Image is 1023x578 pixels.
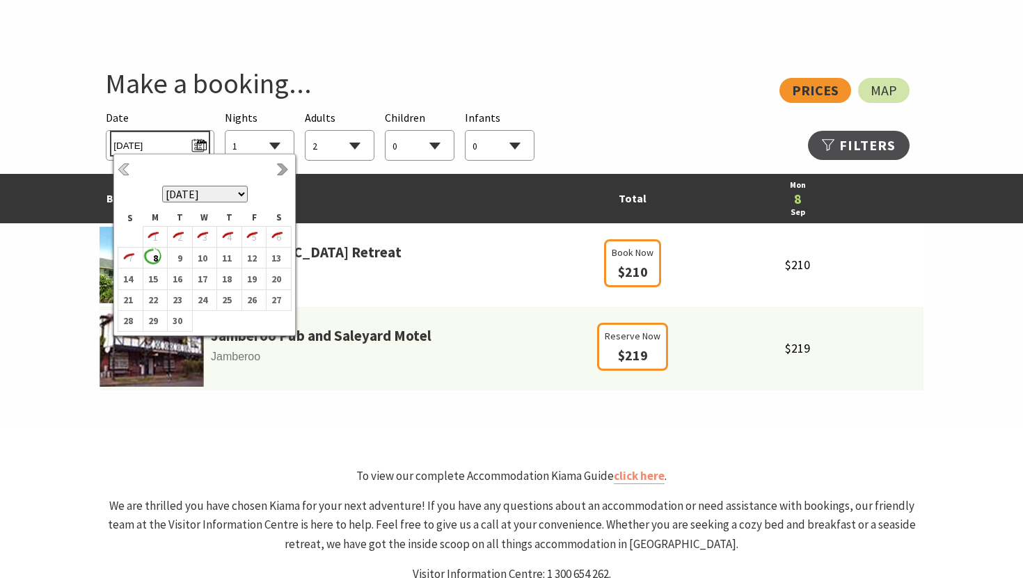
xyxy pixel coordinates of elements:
[143,249,161,267] b: 8
[192,289,217,310] td: 24
[118,249,136,267] i: 7
[143,312,161,330] b: 29
[242,291,260,309] b: 26
[465,111,500,125] span: Infants
[225,109,257,127] span: Nights
[267,289,292,310] td: 27
[100,348,594,366] span: Jamberoo
[193,249,211,267] b: 10
[225,109,294,161] div: Choose a number of nights
[118,209,143,226] th: S
[193,228,211,246] i: 3
[217,268,242,289] td: 18
[597,349,668,363] a: Reserve Now $219
[168,248,193,268] td: 9
[118,312,136,330] b: 28
[241,248,267,268] td: 12
[168,268,193,289] td: 16
[118,310,143,331] td: 28
[168,310,193,331] td: 30
[168,291,186,309] b: 23
[113,134,206,153] span: [DATE]
[785,340,810,356] span: $219
[217,291,235,309] b: 25
[100,174,594,223] td: Best Rates
[679,179,917,192] a: Mon
[143,289,168,310] td: 22
[618,346,648,364] span: $219
[267,248,292,268] td: 13
[305,111,335,125] span: Adults
[242,228,260,246] i: 5
[106,111,129,125] span: Date
[679,192,917,206] a: 8
[118,270,136,288] b: 14
[118,291,136,309] b: 21
[241,289,267,310] td: 26
[871,85,897,96] span: Map
[217,209,242,226] th: T
[785,257,810,273] span: $210
[267,268,292,289] td: 20
[267,209,292,226] th: S
[168,289,193,310] td: 23
[100,227,204,303] img: parkridgea.jpg
[217,228,235,246] i: 4
[143,291,161,309] b: 22
[267,291,285,309] b: 27
[211,241,402,264] a: [GEOGRAPHIC_DATA] Retreat
[143,270,161,288] b: 15
[168,209,193,226] th: T
[100,264,594,282] span: Gerringong
[217,289,242,310] td: 25
[143,268,168,289] td: 15
[100,467,923,485] p: To view our complete Accommodation Kiama Guide .
[211,324,431,348] a: Jamberoo Pub and Saleyard Motel
[193,291,211,309] b: 24
[143,248,168,268] td: 8
[118,268,143,289] td: 14
[217,248,242,268] td: 11
[385,111,425,125] span: Children
[217,270,235,288] b: 18
[168,270,186,288] b: 16
[604,266,661,280] a: Book Now $210
[100,310,204,387] img: Footballa.jpg
[118,289,143,310] td: 21
[168,228,186,246] i: 2
[614,468,665,484] a: click here
[217,249,235,267] b: 11
[143,209,168,226] th: M
[679,206,917,219] a: Sep
[241,209,267,226] th: F
[605,328,660,344] span: Reserve Now
[267,270,285,288] b: 20
[192,209,217,226] th: W
[594,174,672,223] td: Total
[192,268,217,289] td: 17
[143,228,161,246] i: 1
[168,312,186,330] b: 30
[242,270,260,288] b: 19
[143,310,168,331] td: 29
[267,228,285,246] i: 6
[100,497,923,554] p: We are thrilled you have chosen Kiama for your next adventure! If you have any questions about an...
[618,263,648,280] span: $210
[192,248,217,268] td: 10
[242,249,260,267] b: 12
[241,268,267,289] td: 19
[168,249,186,267] b: 9
[106,109,214,161] div: Please choose your desired arrival date
[193,270,211,288] b: 17
[612,245,653,260] span: Book Now
[267,249,285,267] b: 13
[858,78,910,103] a: Map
